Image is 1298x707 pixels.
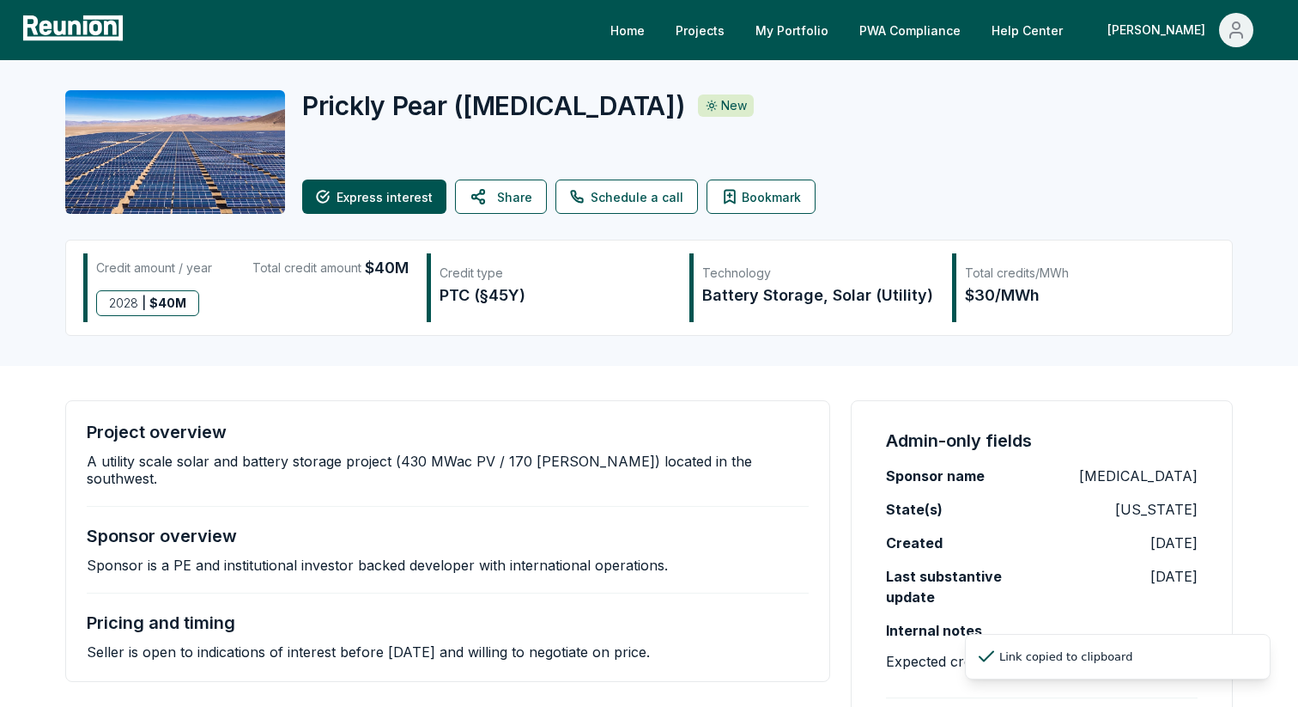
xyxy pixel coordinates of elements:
[1150,533,1198,553] p: [DATE]
[440,283,671,308] div: PTC (§45Y)
[886,499,943,520] label: State(s)
[662,13,738,47] a: Projects
[742,13,842,47] a: My Portfolio
[702,265,934,282] div: Technology
[965,283,1197,308] div: $30/MWh
[707,180,816,214] button: Bookmark
[87,422,227,442] h4: Project overview
[87,643,650,661] p: Seller is open to indications of interest before [DATE] and willing to negotiate on price.
[721,97,747,114] p: New
[886,651,1134,672] p: Expected credits are ~$36M annually.
[455,180,547,214] button: Share
[597,13,658,47] a: Home
[96,256,212,280] div: Credit amount / year
[978,13,1077,47] a: Help Center
[999,649,1132,666] div: Link copied to clipboard
[109,291,138,315] span: 2028
[87,453,809,487] p: A utility scale solar and battery storage project (430 MWac PV / 170 [PERSON_NAME]) located in th...
[252,256,409,280] div: Total credit amount
[1079,466,1198,486] p: [MEDICAL_DATA]
[149,291,186,315] span: $ 40M
[597,13,1281,47] nav: Main
[302,180,446,214] button: Express interest
[142,291,146,315] span: |
[886,620,982,641] label: Internal notes
[1094,13,1267,47] button: [PERSON_NAME]
[440,265,671,282] div: Credit type
[846,13,974,47] a: PWA Compliance
[555,180,698,214] a: Schedule a call
[886,533,943,553] label: Created
[886,429,1032,453] h4: Admin-only fields
[1107,13,1212,47] div: [PERSON_NAME]
[886,566,1042,607] label: Last substantive update
[87,557,668,574] p: Sponsor is a PE and institutional investor backed developer with international operations.
[1115,499,1198,520] p: [US_STATE]
[1150,566,1198,587] p: [DATE]
[87,613,235,633] h4: Pricing and timing
[453,90,685,121] span: ( [MEDICAL_DATA] )
[87,526,237,546] h4: Sponsor overview
[702,283,934,308] div: Battery Storage, Solar (Utility)
[65,90,285,214] img: Prickly Pear
[365,256,409,280] span: $40M
[965,265,1197,282] div: Total credits/MWh
[302,90,685,121] h2: Prickly Pear
[886,466,985,486] label: Sponsor name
